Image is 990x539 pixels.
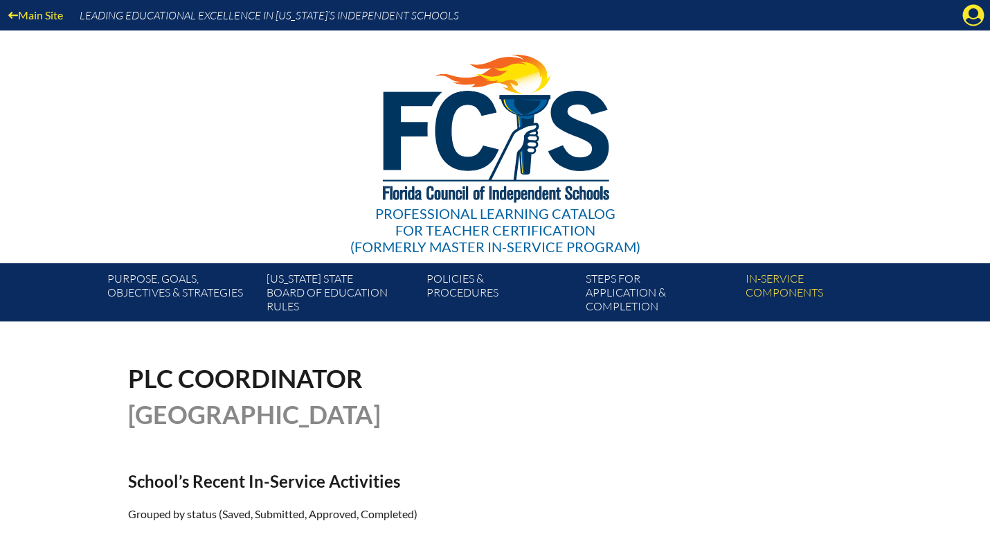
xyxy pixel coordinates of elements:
[128,505,615,523] p: Grouped by status (Saved, Submitted, Approved, Completed)
[962,4,984,26] svg: Manage account
[102,269,261,321] a: Purpose, goals,objectives & strategies
[740,269,899,321] a: In-servicecomponents
[352,30,638,220] img: FCISlogo221.eps
[395,222,595,238] span: for Teacher Certification
[580,269,739,321] a: Steps forapplication & completion
[350,205,640,255] div: Professional Learning Catalog (formerly Master In-service Program)
[128,363,363,394] span: PLC Coordinator
[421,269,580,321] a: Policies &Procedures
[345,28,646,258] a: Professional Learning Catalog for Teacher Certification(formerly Master In-service Program)
[3,6,69,24] a: Main Site
[261,269,420,321] a: [US_STATE] StateBoard of Education rules
[128,399,381,430] span: [GEOGRAPHIC_DATA]
[128,471,615,491] h2: School’s Recent In-Service Activities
